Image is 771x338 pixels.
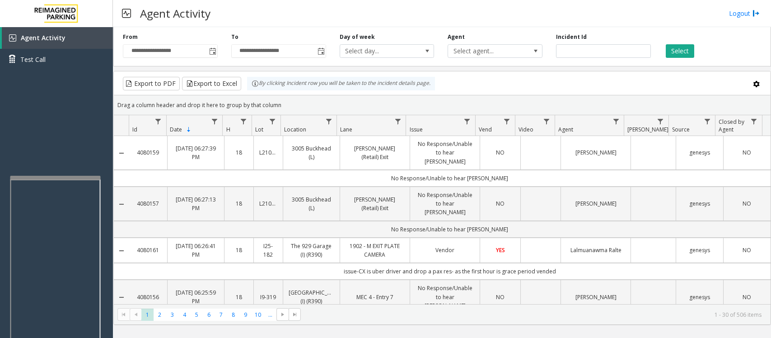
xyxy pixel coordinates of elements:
a: Lot Filter Menu [266,115,279,127]
span: Select day... [340,45,415,57]
a: Video Filter Menu [541,115,553,127]
span: Test Call [20,55,46,64]
a: [DATE] 06:27:13 PM [173,195,219,212]
td: issue-CX is uber driver and drop a pax res- as the first hour is grace period vended [129,263,771,280]
h3: Agent Activity [136,2,215,24]
span: NO [743,246,751,254]
button: Export to PDF [123,77,180,90]
a: No Response/Unable to hear [PERSON_NAME] [416,284,474,310]
span: NO [743,200,751,207]
a: genesys [682,148,718,157]
img: pageIcon [122,2,131,24]
span: Toggle popup [316,45,326,57]
span: Go to the last page [291,311,299,318]
span: Lot [255,126,263,133]
span: Page 11 [264,309,276,321]
a: MEC 4 - Entry 7 [346,293,404,301]
a: L21082601 [259,199,277,208]
a: [PERSON_NAME] [566,293,625,301]
a: Logout [729,9,760,18]
span: NO [496,293,505,301]
button: Select [666,44,694,58]
a: Date Filter Menu [208,115,220,127]
a: Collapse Details [114,150,129,157]
a: 18 [230,293,248,301]
a: Collapse Details [114,201,129,208]
span: Go to the last page [289,308,301,321]
span: Page 1 [141,309,154,321]
span: NO [496,200,505,207]
span: Agent [558,126,573,133]
kendo-pager-info: 1 - 30 of 506 items [306,311,762,319]
span: Lane [340,126,352,133]
a: [PERSON_NAME] [566,148,625,157]
a: The 929 Garage (I) (R390) [289,242,334,259]
span: Vend [479,126,492,133]
a: I25-182 [259,242,277,259]
span: Id [132,126,137,133]
a: [DATE] 06:27:39 PM [173,144,219,161]
span: Page 4 [178,309,191,321]
div: Drag a column header and drop it here to group by that column [114,97,771,113]
a: YES [486,246,514,254]
label: From [123,33,138,41]
a: Id Filter Menu [152,115,164,127]
a: Lane Filter Menu [392,115,404,127]
a: NO [729,199,765,208]
td: No Response/Unable to hear [PERSON_NAME] [129,221,771,238]
a: 18 [230,199,248,208]
span: Sortable [185,126,192,133]
label: Agent [448,33,465,41]
a: NO [729,148,765,157]
a: [PERSON_NAME] (Retail) Exit [346,195,404,212]
a: H Filter Menu [237,115,249,127]
a: [GEOGRAPHIC_DATA] (I) (R390) [289,288,334,305]
span: Toggle popup [207,45,217,57]
span: Source [672,126,690,133]
span: NO [743,149,751,156]
a: Source Filter Menu [701,115,713,127]
span: Page 6 [203,309,215,321]
a: 18 [230,148,248,157]
a: 18 [230,246,248,254]
a: Lalmuanawma Ralte [566,246,625,254]
span: YES [496,246,505,254]
a: 3005 Buckhead (L) [289,144,334,161]
label: Day of week [340,33,375,41]
a: 3005 Buckhead (L) [289,195,334,212]
a: genesys [682,246,718,254]
span: Select agent... [448,45,523,57]
span: Page 3 [166,309,178,321]
a: Agent Filter Menu [610,115,622,127]
a: No Response/Unable to hear [PERSON_NAME] [416,140,474,166]
span: Page 5 [191,309,203,321]
span: Date [170,126,182,133]
span: Location [284,126,306,133]
label: Incident Id [556,33,587,41]
span: Page 2 [154,309,166,321]
a: [DATE] 06:26:41 PM [173,242,219,259]
span: Agent Activity [21,33,65,42]
a: NO [486,293,514,301]
a: I9-319 [259,293,277,301]
span: Page 7 [215,309,227,321]
span: Closed by Agent [719,118,744,133]
span: Page 8 [227,309,239,321]
a: [PERSON_NAME] (Retail) Exit [346,144,404,161]
a: Closed by Agent Filter Menu [748,115,760,127]
a: Vend Filter Menu [501,115,513,127]
a: Parker Filter Menu [654,115,667,127]
a: 4080159 [135,148,162,157]
span: Page 10 [252,309,264,321]
button: Export to Excel [182,77,241,90]
a: 4080157 [135,199,162,208]
span: H [226,126,230,133]
a: NO [729,246,765,254]
a: NO [486,199,514,208]
a: genesys [682,293,718,301]
a: [PERSON_NAME] [566,199,625,208]
td: No Response/Unable to hear [PERSON_NAME] [129,170,771,187]
img: infoIcon.svg [252,80,259,87]
a: Issue Filter Menu [461,115,473,127]
a: Agent Activity [2,27,113,49]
